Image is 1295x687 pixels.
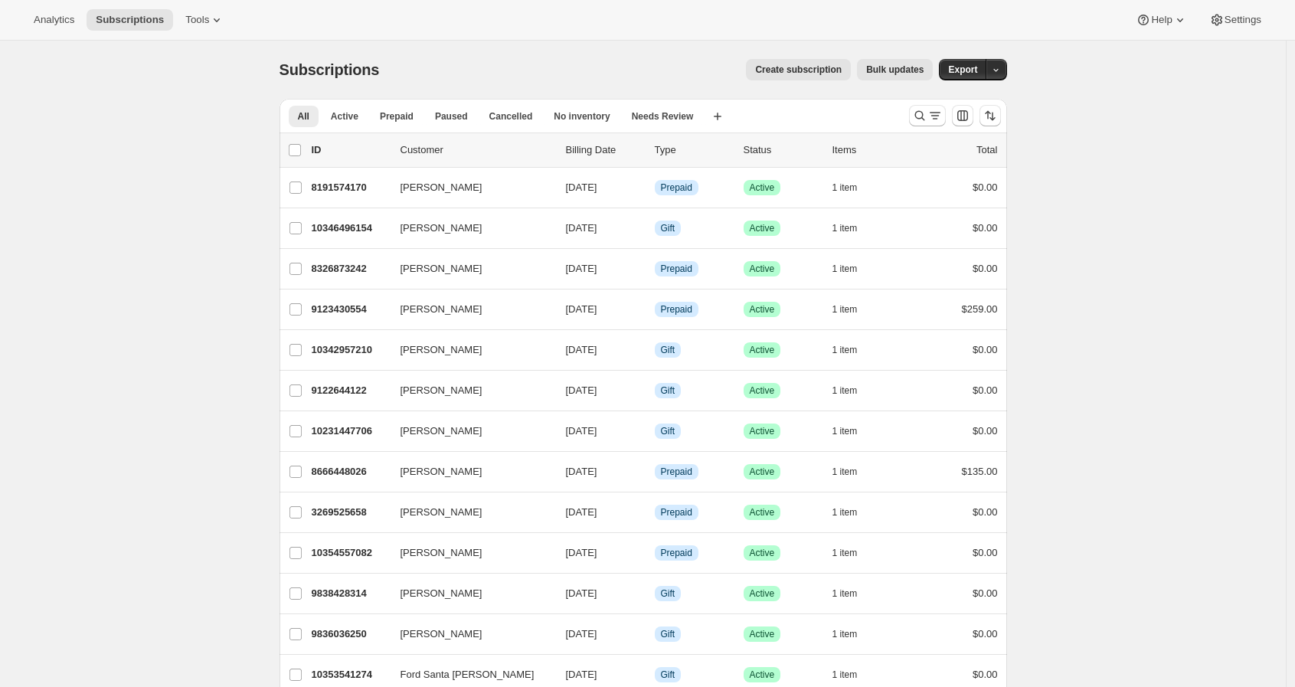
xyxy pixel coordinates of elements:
[973,263,998,274] span: $0.00
[973,506,998,518] span: $0.00
[832,182,858,194] span: 1 item
[566,466,597,477] span: [DATE]
[298,110,309,123] span: All
[661,628,675,640] span: Gift
[973,628,998,640] span: $0.00
[312,545,388,561] p: 10354557082
[832,628,858,640] span: 1 item
[832,303,858,316] span: 1 item
[566,303,597,315] span: [DATE]
[312,342,388,358] p: 10342957210
[832,420,875,442] button: 1 item
[973,547,998,558] span: $0.00
[755,64,842,76] span: Create subscription
[661,303,692,316] span: Prepaid
[401,586,482,601] span: [PERSON_NAME]
[655,142,731,158] div: Type
[401,424,482,439] span: [PERSON_NAME]
[952,105,973,126] button: Customize table column order and visibility
[312,626,388,642] p: 9836036250
[661,182,692,194] span: Prepaid
[312,420,998,442] div: 10231447706[PERSON_NAME][DATE]InfoGiftSuccessActive1 item$0.00
[401,464,482,479] span: [PERSON_NAME]
[948,64,977,76] span: Export
[391,175,544,200] button: [PERSON_NAME]
[750,669,775,681] span: Active
[750,182,775,194] span: Active
[391,662,544,687] button: Ford Santa [PERSON_NAME]
[312,464,388,479] p: 8666448026
[401,626,482,642] span: [PERSON_NAME]
[391,216,544,240] button: [PERSON_NAME]
[1225,14,1261,26] span: Settings
[976,142,997,158] p: Total
[312,258,998,280] div: 8326873242[PERSON_NAME][DATE]InfoPrepaidSuccessActive1 item$0.00
[312,177,998,198] div: 8191574170[PERSON_NAME][DATE]InfoPrepaidSuccessActive1 item$0.00
[832,142,909,158] div: Items
[312,583,998,604] div: 9838428314[PERSON_NAME][DATE]InfoGiftSuccessActive1 item$0.00
[661,547,692,559] span: Prepaid
[312,623,998,645] div: 9836036250[PERSON_NAME][DATE]InfoGiftSuccessActive1 item$0.00
[312,664,998,685] div: 10353541274Ford Santa [PERSON_NAME][DATE]InfoGiftSuccessActive1 item$0.00
[280,61,380,78] span: Subscriptions
[832,506,858,519] span: 1 item
[661,263,692,275] span: Prepaid
[750,303,775,316] span: Active
[566,628,597,640] span: [DATE]
[391,500,544,525] button: [PERSON_NAME]
[661,222,675,234] span: Gift
[312,299,998,320] div: 9123430554[PERSON_NAME][DATE]InfoPrepaidSuccessActive1 item$259.00
[401,142,554,158] p: Customer
[391,338,544,362] button: [PERSON_NAME]
[391,541,544,565] button: [PERSON_NAME]
[973,425,998,437] span: $0.00
[401,180,482,195] span: [PERSON_NAME]
[750,263,775,275] span: Active
[96,14,164,26] span: Subscriptions
[312,261,388,276] p: 8326873242
[312,502,998,523] div: 3269525658[PERSON_NAME][DATE]InfoPrepaidSuccessActive1 item$0.00
[401,342,482,358] span: [PERSON_NAME]
[832,623,875,645] button: 1 item
[489,110,533,123] span: Cancelled
[832,263,858,275] span: 1 item
[832,222,858,234] span: 1 item
[973,222,998,234] span: $0.00
[832,380,875,401] button: 1 item
[832,461,875,483] button: 1 item
[746,59,851,80] button: Create subscription
[705,106,730,127] button: Create new view
[391,460,544,484] button: [PERSON_NAME]
[380,110,414,123] span: Prepaid
[401,221,482,236] span: [PERSON_NAME]
[401,302,482,317] span: [PERSON_NAME]
[661,384,675,397] span: Gift
[554,110,610,123] span: No inventory
[401,545,482,561] span: [PERSON_NAME]
[435,110,468,123] span: Paused
[661,506,692,519] span: Prepaid
[973,669,998,680] span: $0.00
[750,628,775,640] span: Active
[312,218,998,239] div: 10346496154[PERSON_NAME][DATE]InfoGiftSuccessActive1 item$0.00
[832,664,875,685] button: 1 item
[566,669,597,680] span: [DATE]
[939,59,986,80] button: Export
[312,383,388,398] p: 9122644122
[832,547,858,559] span: 1 item
[832,344,858,356] span: 1 item
[832,299,875,320] button: 1 item
[312,142,388,158] p: ID
[312,302,388,317] p: 9123430554
[331,110,358,123] span: Active
[909,105,946,126] button: Search and filter results
[832,542,875,564] button: 1 item
[832,218,875,239] button: 1 item
[566,222,597,234] span: [DATE]
[566,384,597,396] span: [DATE]
[744,142,820,158] p: Status
[661,466,692,478] span: Prepaid
[34,14,74,26] span: Analytics
[661,344,675,356] span: Gift
[401,383,482,398] span: [PERSON_NAME]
